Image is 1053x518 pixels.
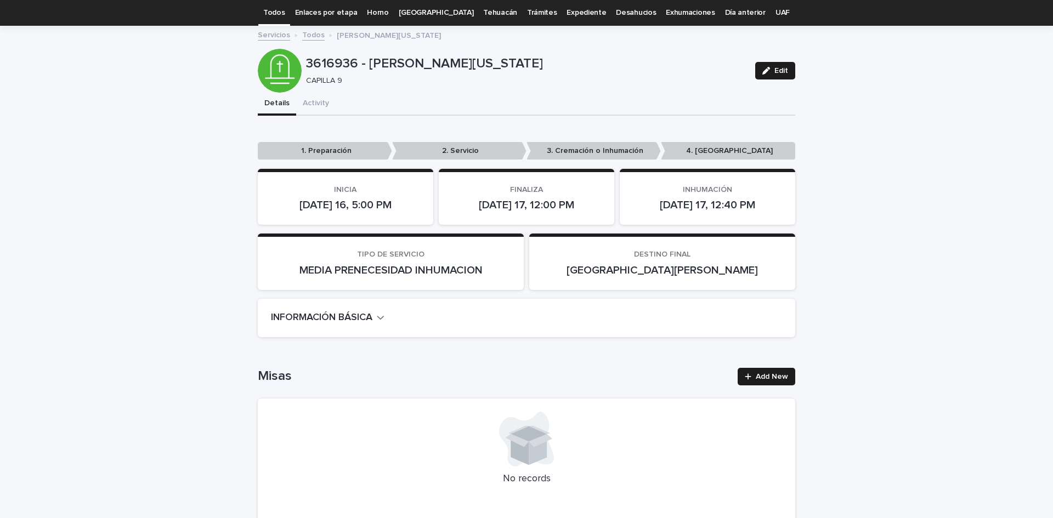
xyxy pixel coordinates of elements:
h2: INFORMACIÓN BÁSICA [271,312,372,324]
span: INICIA [334,186,356,193]
span: DESTINO FINAL [634,251,690,258]
a: Add New [738,368,795,385]
p: [DATE] 17, 12:00 PM [452,198,601,212]
p: 1. Preparación [258,142,392,160]
a: Servicios [258,28,290,41]
span: TIPO DE SERVICIO [357,251,424,258]
span: Add New [756,373,788,380]
p: 3. Cremación o Inhumación [526,142,661,160]
p: CAPILLA 9 [306,76,742,86]
span: FINALIZA [510,186,543,193]
p: No records [271,473,782,485]
button: Activity [296,93,336,116]
button: INFORMACIÓN BÁSICA [271,312,384,324]
p: 2. Servicio [392,142,526,160]
p: [PERSON_NAME][US_STATE] [337,29,441,41]
p: 3616936 - [PERSON_NAME][US_STATE] [306,56,746,72]
a: Todos [302,28,325,41]
p: [DATE] 17, 12:40 PM [633,198,782,212]
p: [GEOGRAPHIC_DATA][PERSON_NAME] [542,264,782,277]
button: Edit [755,62,795,79]
span: Edit [774,67,788,75]
span: INHUMACIÓN [683,186,732,193]
button: Details [258,93,296,116]
p: 4. [GEOGRAPHIC_DATA] [661,142,795,160]
p: MEDIA PRENECESIDAD INHUMACION [271,264,511,277]
p: [DATE] 16, 5:00 PM [271,198,420,212]
h1: Misas [258,368,731,384]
